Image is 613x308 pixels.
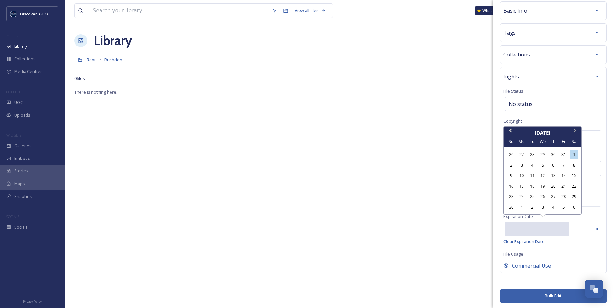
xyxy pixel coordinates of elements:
[87,56,96,64] a: Root
[517,137,526,146] div: Mo
[14,68,43,75] span: Media Centres
[570,137,578,146] div: Sa
[549,192,557,201] div: Choose Thursday, November 27th, 2025
[74,76,85,82] span: 0 file s
[559,150,568,159] div: Choose Friday, October 31st, 2025
[507,171,515,180] div: Choose Sunday, November 9th, 2025
[538,203,547,211] div: Choose Wednesday, December 3rd, 2025
[14,99,23,106] span: UGC
[509,100,533,108] span: No status
[507,150,515,159] div: Choose Sunday, October 26th, 2025
[475,6,508,15] a: What's New
[14,143,32,149] span: Galleries
[14,181,25,187] span: Maps
[517,161,526,169] div: Choose Monday, November 3rd, 2025
[559,171,568,180] div: Choose Friday, November 14th, 2025
[23,299,42,303] span: Privacy Policy
[14,224,28,230] span: Socials
[104,56,122,64] a: Rushden
[570,171,578,180] div: Choose Saturday, November 15th, 2025
[538,182,547,190] div: Choose Wednesday, November 19th, 2025
[20,11,79,17] span: Discover [GEOGRAPHIC_DATA]
[559,182,568,190] div: Choose Friday, November 21st, 2025
[87,57,96,63] span: Root
[291,4,329,17] a: View all files
[549,150,557,159] div: Choose Thursday, October 30th, 2025
[6,89,20,94] span: COLLECT
[503,29,516,36] span: Tags
[104,57,122,63] span: Rushden
[528,171,536,180] div: Choose Tuesday, November 11th, 2025
[6,214,19,219] span: SOCIALS
[549,161,557,169] div: Choose Thursday, November 6th, 2025
[517,182,526,190] div: Choose Monday, November 17th, 2025
[503,118,522,124] span: Copyright
[507,137,515,146] div: Su
[538,137,547,146] div: We
[585,280,603,298] button: Open Chat
[90,4,268,18] input: Search your library
[512,262,551,270] span: Commercial Use
[503,88,523,94] span: File Status
[503,51,530,58] span: Collections
[6,133,21,138] span: WIDGETS
[507,203,515,211] div: Choose Sunday, November 30th, 2025
[570,203,578,211] div: Choose Saturday, December 6th, 2025
[14,112,30,118] span: Uploads
[10,11,17,17] img: Untitled%20design%20%282%29.png
[507,182,515,190] div: Choose Sunday, November 16th, 2025
[503,73,519,80] span: Rights
[14,56,36,62] span: Collections
[559,192,568,201] div: Choose Friday, November 28th, 2025
[538,192,547,201] div: Choose Wednesday, November 26th, 2025
[538,161,547,169] div: Choose Wednesday, November 5th, 2025
[517,150,526,159] div: Choose Monday, October 27th, 2025
[14,168,28,174] span: Stories
[517,203,526,211] div: Choose Monday, December 1st, 2025
[570,192,578,201] div: Choose Saturday, November 29th, 2025
[504,129,581,137] div: [DATE]
[570,127,581,138] button: Next Month
[559,137,568,146] div: Fr
[559,203,568,211] div: Choose Friday, December 5th, 2025
[528,161,536,169] div: Choose Tuesday, November 4th, 2025
[570,182,578,190] div: Choose Saturday, November 22nd, 2025
[14,193,32,200] span: SnapLink
[94,31,132,50] a: Library
[559,161,568,169] div: Choose Friday, November 7th, 2025
[507,192,515,201] div: Choose Sunday, November 23rd, 2025
[570,161,578,169] div: Choose Saturday, November 8th, 2025
[538,150,547,159] div: Choose Wednesday, October 29th, 2025
[570,150,578,159] div: Choose Saturday, November 1st, 2025
[503,239,544,244] span: Clear Expiration Date
[549,137,557,146] div: Th
[517,192,526,201] div: Choose Monday, November 24th, 2025
[528,137,536,146] div: Tu
[504,127,515,138] button: Previous Month
[528,182,536,190] div: Choose Tuesday, November 18th, 2025
[503,251,523,257] span: File Usage
[549,182,557,190] div: Choose Thursday, November 20th, 2025
[507,161,515,169] div: Choose Sunday, November 2nd, 2025
[500,289,607,303] button: Bulk Edit
[23,297,42,305] a: Privacy Policy
[6,33,18,38] span: MEDIA
[528,192,536,201] div: Choose Tuesday, November 25th, 2025
[14,155,30,161] span: Embeds
[14,43,27,49] span: Library
[517,171,526,180] div: Choose Monday, November 10th, 2025
[528,203,536,211] div: Choose Tuesday, December 2nd, 2025
[538,171,547,180] div: Choose Wednesday, November 12th, 2025
[549,203,557,211] div: Choose Thursday, December 4th, 2025
[528,150,536,159] div: Choose Tuesday, October 28th, 2025
[506,149,579,212] div: month 2025-11
[74,89,117,95] span: There is nothing here.
[503,7,527,15] span: Basic Info
[549,171,557,180] div: Choose Thursday, November 13th, 2025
